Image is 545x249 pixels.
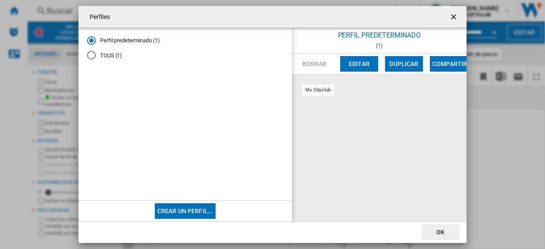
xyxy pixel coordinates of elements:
button: Compartir [430,56,468,72]
md-radio-button: Perfil predeterminado (1) [87,36,283,44]
div: mx cityclub [302,85,334,95]
div: Perfil predeterminado [292,28,467,43]
button: Crear un perfil... [155,203,216,219]
button: getI18NText('BUTTONS.CLOSE_DIALOG') [446,8,463,25]
button: Borrar [295,56,333,72]
ng-md-icon: getI18NText('BUTTONS.CLOSE_DIALOG') [449,13,460,23]
button: Duplicar [385,56,423,72]
md-radio-button: TOUS (1) [87,51,283,60]
h4: Perfiles [85,13,110,22]
button: Editar [340,56,378,72]
div: (1) [292,43,467,49]
button: OK [422,224,460,240]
